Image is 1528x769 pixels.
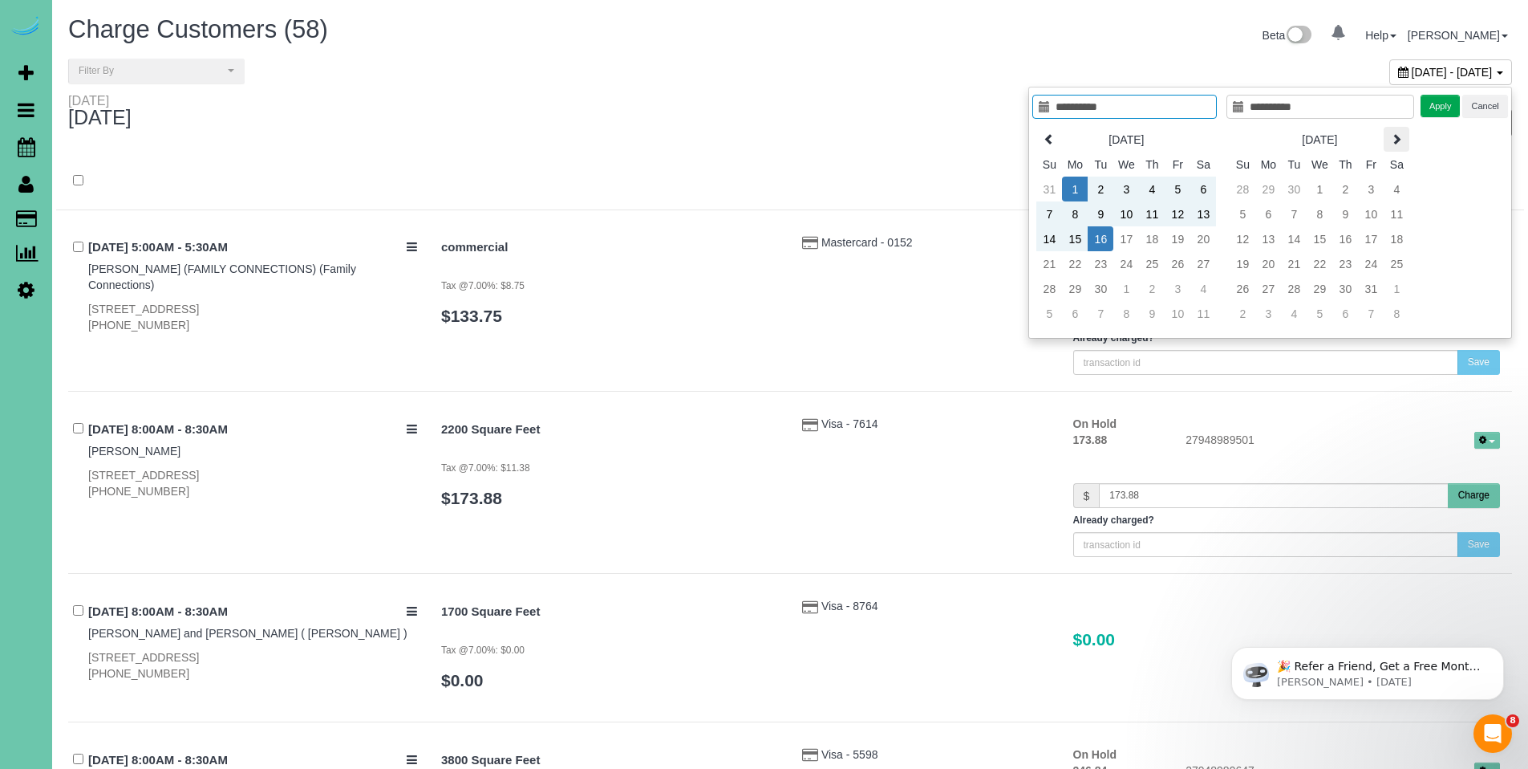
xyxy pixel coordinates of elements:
th: Su [1036,152,1062,177]
td: 8 [1113,301,1139,326]
span: Filter By [79,64,224,78]
td: 1 [1307,177,1332,201]
td: 8 [1062,201,1088,226]
th: We [1113,152,1139,177]
td: 3 [1255,301,1281,326]
h4: [DATE] 5:00AM - 5:30AM [88,241,417,254]
td: 2 [1088,177,1113,201]
button: Cancel [1462,95,1507,118]
span: $ [1073,483,1100,508]
div: [STREET_ADDRESS] [PHONE_NUMBER] [88,301,417,333]
strong: On Hold [1073,748,1117,761]
th: [DATE] [1255,127,1384,152]
span: 8 [1506,714,1519,727]
td: 16 [1088,226,1113,251]
td: 7 [1358,301,1384,326]
div: [DATE] [68,94,148,129]
div: [STREET_ADDRESS] [PHONE_NUMBER] [88,467,417,499]
th: Th [1332,152,1358,177]
h5: Already charged? [1073,515,1501,526]
td: 11 [1139,201,1165,226]
td: 10 [1358,201,1384,226]
th: Su [1230,152,1255,177]
td: 28 [1230,177,1255,201]
div: [DATE] [68,94,132,107]
td: 28 [1281,276,1307,301]
span: Charge Customers (58) [68,15,328,43]
a: Help [1365,29,1396,42]
td: 13 [1255,226,1281,251]
a: $173.88 [441,489,502,507]
td: 9 [1088,201,1113,226]
td: 16 [1332,226,1358,251]
a: Visa - 5598 [821,748,878,761]
div: [STREET_ADDRESS] [PHONE_NUMBER] [88,649,417,682]
th: We [1307,152,1332,177]
td: 9 [1332,201,1358,226]
td: 5 [1165,177,1190,201]
td: 6 [1062,301,1088,326]
td: 14 [1281,226,1307,251]
td: 5 [1307,301,1332,326]
a: Mastercard - 0152 [821,236,913,249]
td: 26 [1230,276,1255,301]
td: 30 [1281,177,1307,201]
td: 2 [1332,177,1358,201]
span: Visa - 7614 [821,417,878,430]
td: 17 [1358,226,1384,251]
td: 6 [1255,201,1281,226]
td: 5 [1036,301,1062,326]
a: [PERSON_NAME] [1408,29,1508,42]
td: 21 [1281,251,1307,276]
a: Visa - 8764 [821,600,878,612]
h4: 1700 Square Feet [441,605,778,619]
td: 25 [1139,251,1165,276]
th: Fr [1358,152,1384,177]
td: 3 [1165,276,1190,301]
h4: [DATE] 8:00AM - 8:30AM [88,754,417,767]
td: 14 [1036,226,1062,251]
a: $133.75 [441,307,502,325]
td: 23 [1332,251,1358,276]
a: Beta [1263,29,1312,42]
th: Sa [1384,152,1409,177]
h4: commercial [441,241,778,254]
td: 15 [1307,226,1332,251]
td: 31 [1036,177,1062,201]
td: 2 [1230,301,1255,326]
td: 1 [1113,276,1139,301]
th: Mo [1062,152,1088,177]
td: 28 [1036,276,1062,301]
button: Filter By [68,59,245,83]
th: Fr [1165,152,1190,177]
td: 6 [1332,301,1358,326]
button: Charge [1448,483,1500,508]
td: 1 [1062,177,1088,201]
td: 22 [1062,251,1088,276]
td: 4 [1384,177,1409,201]
td: 4 [1139,177,1165,201]
a: $0.00 [441,671,484,690]
iframe: Intercom live chat [1473,714,1512,753]
td: 7 [1036,201,1062,226]
td: 25 [1384,251,1409,276]
td: 11 [1190,301,1216,326]
td: 15 [1062,226,1088,251]
td: 7 [1281,201,1307,226]
a: [PERSON_NAME] [88,445,180,458]
td: 24 [1358,251,1384,276]
td: 29 [1062,276,1088,301]
td: 22 [1307,251,1332,276]
td: 30 [1088,276,1113,301]
td: 27 [1190,251,1216,276]
th: Tu [1281,152,1307,177]
td: 10 [1113,201,1139,226]
td: 8 [1384,301,1409,326]
td: 19 [1230,251,1255,276]
input: transaction id [1073,532,1458,557]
